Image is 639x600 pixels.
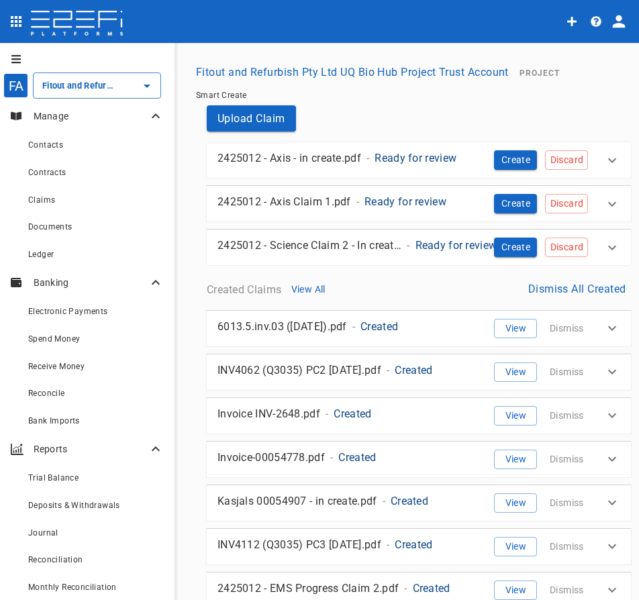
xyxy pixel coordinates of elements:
div: FA [3,73,28,98]
p: - [352,319,355,334]
button: Create [494,238,537,257]
p: Created Claims [207,282,281,297]
p: INV4112 (Q3035) PC3 [DATE].pdf [217,537,381,552]
button: Dismiss [545,581,588,600]
span: Receive Money [28,362,85,371]
span: Documents [28,222,72,232]
p: - [383,493,385,509]
button: Dismiss All Created [523,276,632,302]
p: Invoice INV-2648.pdf [217,406,320,421]
p: Reports [34,442,148,456]
div: 2425012 - Axis Claim 1.pdf-Ready for reviewCreateDiscard [207,186,631,221]
button: View [494,406,537,426]
button: Dismiss [545,406,588,426]
div: 6013.5.inv.03 ([DATE]).pdf-CreatedViewDismiss [207,311,631,346]
p: INV4062 (Q3035) PC2 [DATE].pdf [217,362,381,378]
span: Monthly Reconciliation [28,583,117,592]
button: Discard [545,150,588,170]
button: Dismiss [545,450,588,469]
p: Ready for review [364,194,446,209]
p: 6013.5.inv.03 ([DATE]).pdf [217,319,347,334]
p: Kasjals 00054907 - in create.pdf [217,493,377,509]
button: View [494,537,537,556]
button: Upload Claim [207,105,296,132]
span: Bank Imports [28,416,80,426]
p: Created [391,493,428,509]
span: Contacts [28,140,63,150]
input: Fitout and Refurbish Pty Ltd UQ Bio Hub Project Trust Account [39,79,117,93]
button: View [494,450,537,469]
button: Create [494,150,537,170]
button: Fitout and Refurbish Pty Ltd UQ Bio Hub Project Trust Account [191,59,514,85]
span: Claims [28,195,55,205]
div: 2425012 - Axis - in create.pdf-Ready for reviewCreateDiscard [207,142,631,178]
div: Invoice-00054778.pdf-CreatedViewDismiss [207,442,631,477]
button: View [494,362,537,382]
span: Journal [28,528,58,538]
p: - [387,362,389,378]
span: Deposits & Withdrawals [28,501,120,510]
p: Invoice-00054778.pdf [217,450,325,465]
p: Ready for review [375,150,456,166]
button: View [494,581,537,600]
p: Banking [34,276,148,289]
button: Dismiss [545,319,588,338]
span: Project [520,68,560,78]
div: 2425012 - Science Claim 2 - In create.pdf-Ready for reviewCreateDiscard [207,230,631,265]
p: Created [334,406,371,421]
span: Contracts [28,168,66,177]
span: Reconcile [28,389,65,398]
p: Created [395,537,432,552]
p: - [356,194,359,209]
button: Dismiss [545,537,588,556]
p: - [387,537,389,552]
button: View [494,493,537,513]
p: Ready for review [415,238,497,253]
button: View All [287,281,330,299]
div: INV4112 (Q3035) PC3 [DATE].pdf-CreatedViewDismiss [207,529,631,564]
button: View [494,319,537,338]
p: 2425012 - Science Claim 2 - In create.pdf [217,238,401,253]
span: Trial Balance [28,473,79,483]
p: 2425012 - EMS Progress Claim 2.pdf [217,581,399,596]
p: Created [360,319,398,334]
button: Discard [545,238,588,257]
p: - [330,450,333,465]
p: Manage [34,109,148,123]
a: Smart Create [196,91,247,100]
button: Open [138,77,156,95]
p: Created [413,581,450,596]
span: Reconciliation [28,555,83,564]
p: - [326,406,328,421]
div: Invoice INV-2648.pdf-CreatedViewDismiss [207,398,631,434]
button: Dismiss [545,493,588,513]
div: Kasjals 00054907 - in create.pdf-CreatedViewDismiss [207,485,631,521]
span: Ledger [28,250,54,259]
div: INV4062 (Q3035) PC2 [DATE].pdf-CreatedViewDismiss [207,354,631,390]
p: Created [338,450,376,465]
p: - [404,581,407,596]
p: - [366,150,369,166]
p: 2425012 - Axis - in create.pdf [217,150,361,166]
span: Spend Money [28,334,80,344]
p: 2425012 - Axis Claim 1.pdf [217,194,351,209]
p: Created [395,362,432,378]
button: Discard [545,194,588,213]
button: Create [494,194,537,213]
span: Electronic Payments [28,307,108,316]
button: Dismiss [545,362,588,382]
p: - [407,238,409,253]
